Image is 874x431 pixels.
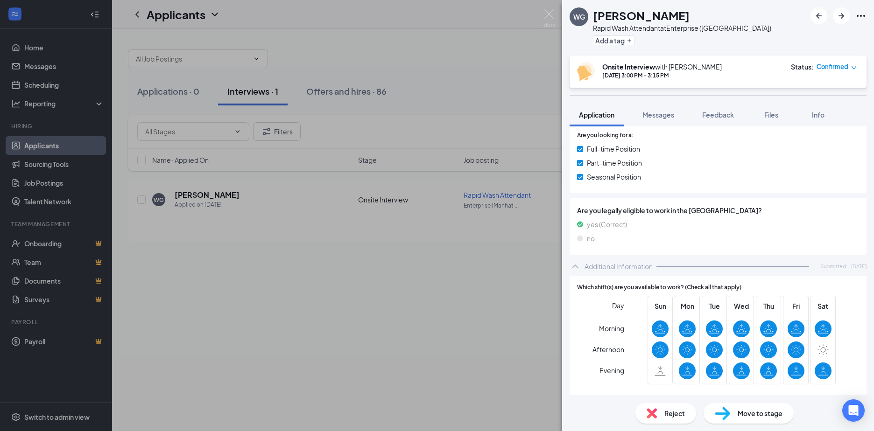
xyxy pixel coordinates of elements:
span: Application [579,111,614,119]
button: PlusAdd a tag [593,35,634,45]
span: Day [612,300,624,311]
span: Info [812,111,825,119]
h1: [PERSON_NAME] [593,7,690,23]
span: Are you looking for a: [577,131,634,140]
div: Additional Information [585,262,653,271]
span: Are you legally eligible to work in the [GEOGRAPHIC_DATA]? [577,205,859,215]
div: Open Intercom Messenger [842,399,865,422]
div: with [PERSON_NAME] [602,62,722,71]
svg: Plus [627,38,632,43]
span: Mon [679,301,696,311]
span: Fri [788,301,804,311]
button: ArrowLeftNew [811,7,827,24]
span: down [851,64,857,71]
svg: ArrowLeftNew [813,10,825,21]
span: Part-time Position [587,158,642,168]
span: Messages [642,111,674,119]
span: Full-time Position [587,144,640,154]
span: Seasonal Position [587,172,641,182]
span: Move to stage [738,408,782,418]
span: Wed [733,301,750,311]
div: [DATE] 3:00 PM - 3:15 PM [602,71,722,79]
span: Files [764,111,778,119]
span: Sun [652,301,669,311]
span: Tue [706,301,723,311]
span: Confirmed [817,62,848,71]
span: no [587,233,595,243]
span: Sat [815,301,832,311]
div: WG [573,12,585,21]
span: Evening [599,362,624,379]
span: Afternoon [592,341,624,358]
span: Thu [760,301,777,311]
button: ArrowRight [833,7,850,24]
span: Feedback [702,111,734,119]
div: Rapid Wash Attendant at Enterprise ([GEOGRAPHIC_DATA]) [593,23,771,33]
svg: ChevronUp [570,261,581,272]
div: Status : [791,62,814,71]
span: yes (Correct) [587,219,627,229]
span: Morning [599,320,624,337]
span: [DATE] [851,262,867,270]
span: Submitted: [820,262,847,270]
svg: Ellipses [855,10,867,21]
b: Onsite Interview [602,63,655,71]
span: Reject [664,408,685,418]
svg: ArrowRight [836,10,847,21]
span: Which shift(s) are you available to work? (Check all that apply) [577,283,741,292]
